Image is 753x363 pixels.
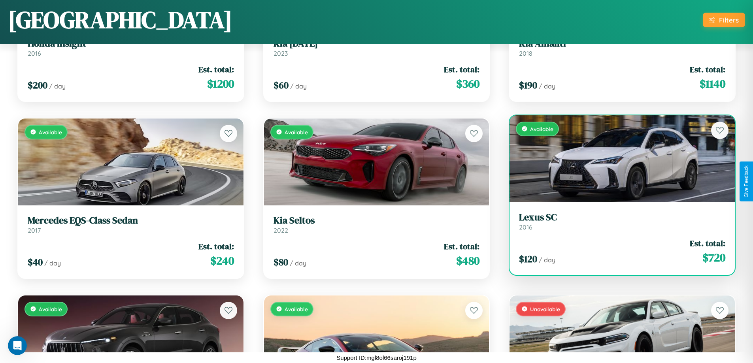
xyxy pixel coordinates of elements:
[519,212,725,223] h3: Lexus SC
[28,49,41,57] span: 2016
[702,250,725,265] span: $ 720
[530,126,553,132] span: Available
[8,4,232,36] h1: [GEOGRAPHIC_DATA]
[274,226,288,234] span: 2022
[519,49,532,57] span: 2018
[719,16,739,24] div: Filters
[28,215,234,234] a: Mercedes EQS-Class Sedan2017
[336,352,417,363] p: Support ID: mgl8ol66saroj191p
[519,223,532,231] span: 2016
[274,256,288,269] span: $ 80
[39,129,62,135] span: Available
[444,241,479,252] span: Est. total:
[456,76,479,92] span: $ 360
[274,38,480,57] a: Kia [DATE]2023
[274,38,480,49] h3: Kia [DATE]
[49,82,66,90] span: / day
[274,49,288,57] span: 2023
[519,38,725,49] h3: Kia Amanti
[456,253,479,269] span: $ 480
[703,13,745,27] button: Filters
[539,82,555,90] span: / day
[444,64,479,75] span: Est. total:
[28,79,47,92] span: $ 200
[290,82,307,90] span: / day
[519,212,725,231] a: Lexus SC2016
[690,237,725,249] span: Est. total:
[8,336,27,355] iframe: Intercom live chat
[39,306,62,312] span: Available
[690,64,725,75] span: Est. total:
[28,38,234,49] h3: Honda Insight
[274,215,480,226] h3: Kia Seltos
[198,64,234,75] span: Est. total:
[28,226,41,234] span: 2017
[28,256,43,269] span: $ 40
[210,253,234,269] span: $ 240
[285,129,308,135] span: Available
[519,252,537,265] span: $ 120
[744,166,749,197] div: Give Feedback
[44,259,61,267] span: / day
[290,259,306,267] span: / day
[285,306,308,312] span: Available
[274,215,480,234] a: Kia Seltos2022
[28,215,234,226] h3: Mercedes EQS-Class Sedan
[530,306,560,312] span: Unavailable
[519,79,537,92] span: $ 190
[539,256,555,264] span: / day
[28,38,234,57] a: Honda Insight2016
[519,38,725,57] a: Kia Amanti2018
[198,241,234,252] span: Est. total:
[274,79,289,92] span: $ 60
[700,76,725,92] span: $ 1140
[207,76,234,92] span: $ 1200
